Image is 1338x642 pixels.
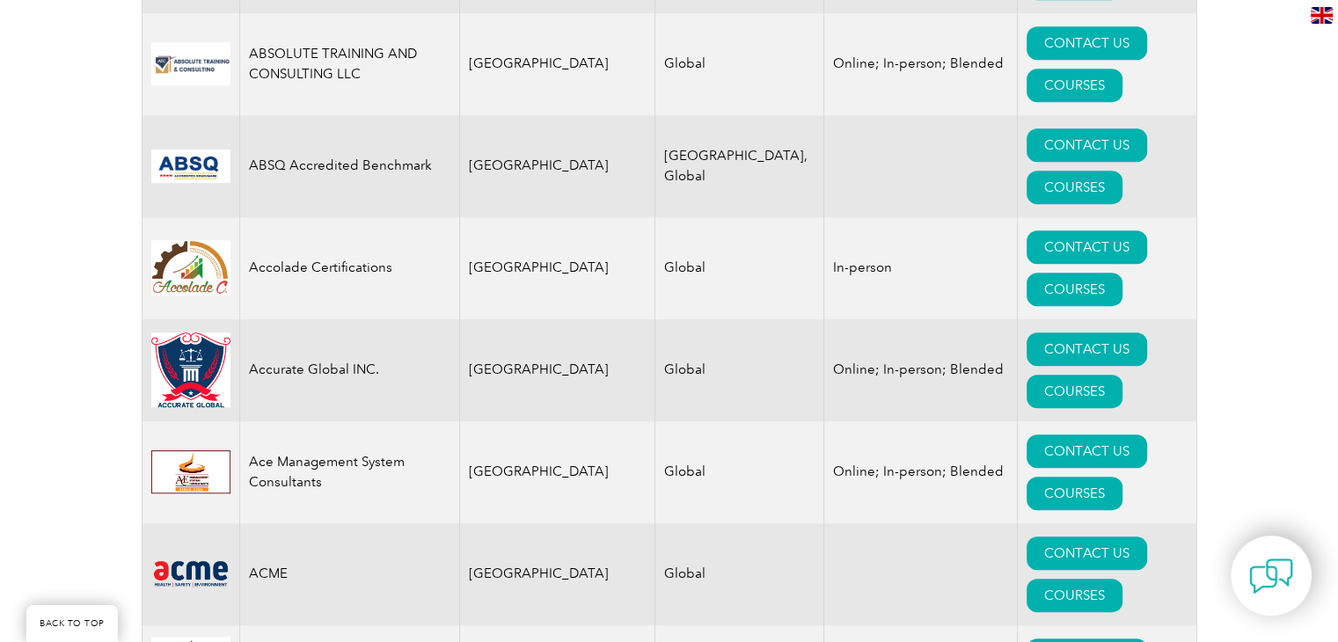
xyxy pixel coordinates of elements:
[151,150,230,183] img: cc24547b-a6e0-e911-a812-000d3a795b83-logo.png
[824,13,1018,115] td: Online; In-person; Blended
[239,421,459,523] td: Ace Management System Consultants
[151,558,230,590] img: 0f03f964-e57c-ec11-8d20-002248158ec2-logo.png
[239,217,459,319] td: Accolade Certifications
[151,240,230,295] img: 1a94dd1a-69dd-eb11-bacb-002248159486-logo.jpg
[459,421,655,523] td: [GEOGRAPHIC_DATA]
[1027,171,1122,204] a: COURSES
[239,115,459,217] td: ABSQ Accredited Benchmark
[1027,128,1147,162] a: CONTACT US
[1027,332,1147,366] a: CONTACT US
[1311,7,1333,24] img: en
[1027,375,1122,408] a: COURSES
[1027,536,1147,570] a: CONTACT US
[239,13,459,115] td: ABSOLUTE TRAINING AND CONSULTING LLC
[459,217,655,319] td: [GEOGRAPHIC_DATA]
[239,319,459,421] td: Accurate Global INC.
[655,217,824,319] td: Global
[151,450,230,493] img: 306afd3c-0a77-ee11-8179-000d3ae1ac14-logo.jpg
[1027,434,1147,468] a: CONTACT US
[459,13,655,115] td: [GEOGRAPHIC_DATA]
[1027,230,1147,264] a: CONTACT US
[1027,69,1122,102] a: COURSES
[824,421,1018,523] td: Online; In-person; Blended
[655,319,824,421] td: Global
[239,523,459,625] td: ACME
[151,42,230,85] img: 16e092f6-eadd-ed11-a7c6-00224814fd52-logo.png
[824,217,1018,319] td: In-person
[1027,26,1147,60] a: CONTACT US
[1027,579,1122,612] a: COURSES
[26,605,118,642] a: BACK TO TOP
[459,115,655,217] td: [GEOGRAPHIC_DATA]
[1027,273,1122,306] a: COURSES
[824,319,1018,421] td: Online; In-person; Blended
[655,13,824,115] td: Global
[151,332,230,408] img: a034a1f6-3919-f011-998a-0022489685a1-logo.png
[655,523,824,625] td: Global
[459,523,655,625] td: [GEOGRAPHIC_DATA]
[655,421,824,523] td: Global
[655,115,824,217] td: [GEOGRAPHIC_DATA], Global
[459,319,655,421] td: [GEOGRAPHIC_DATA]
[1027,477,1122,510] a: COURSES
[1249,554,1293,598] img: contact-chat.png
